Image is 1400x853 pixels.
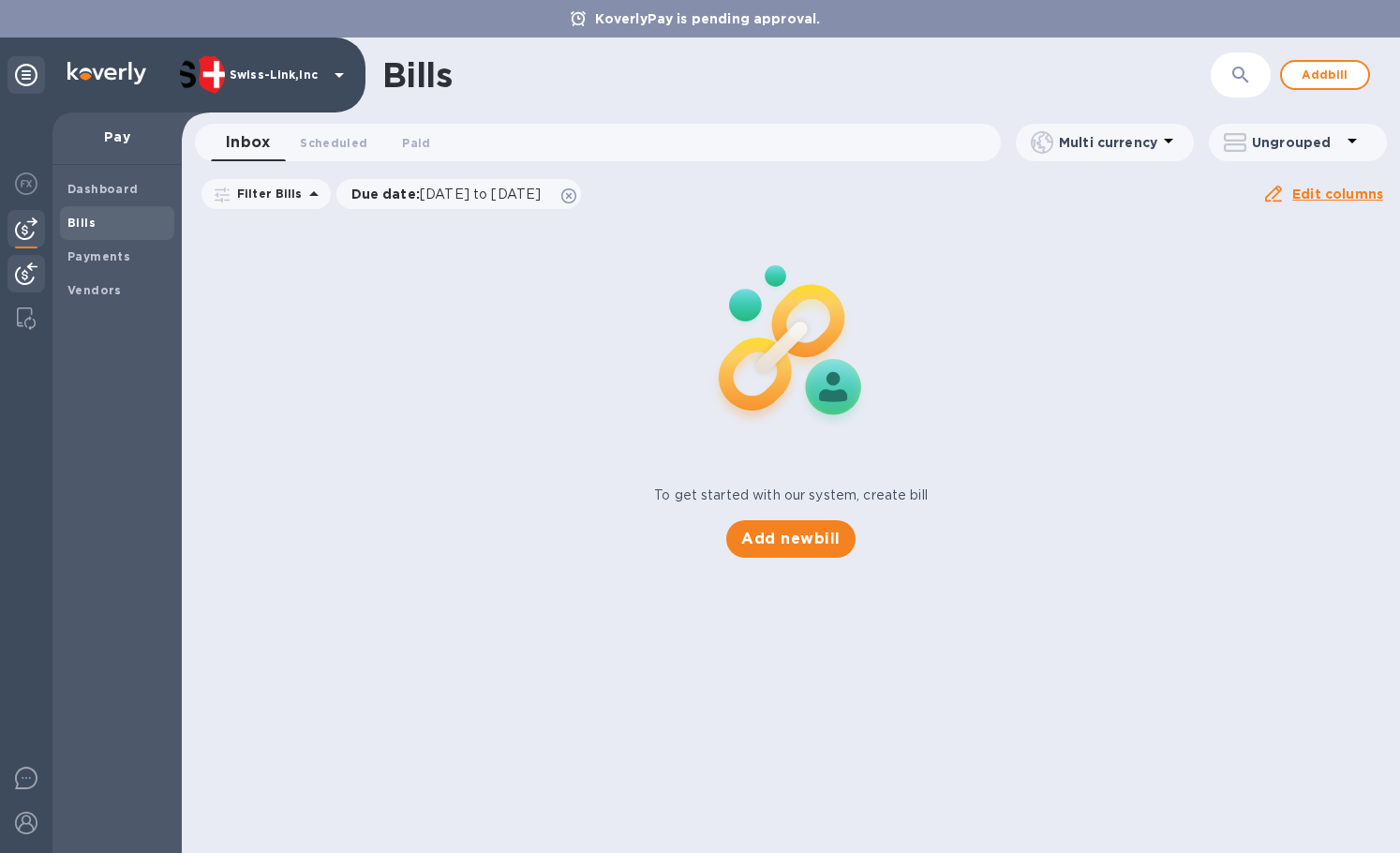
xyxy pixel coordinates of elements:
span: Add bill [1297,64,1353,86]
p: To get started with our system, create bill [654,486,928,505]
div: Unpin categories [7,56,45,94]
span: Paid [402,133,430,153]
p: Pay [67,127,167,146]
p: Ungrouped [1252,133,1341,152]
b: Bills [67,216,96,230]
b: Vendors [67,283,122,297]
img: Foreign exchange [15,172,37,195]
b: Payments [67,249,130,263]
button: Add newbill [726,520,855,558]
p: Filter Bills [230,186,303,202]
img: Logo [67,62,146,84]
span: Add new bill [741,528,840,550]
u: Edit columns [1292,187,1383,202]
button: Addbill [1280,60,1370,90]
span: Inbox [226,129,270,156]
div: Due date:[DATE] to [DATE] [336,179,582,209]
p: Due date : [351,185,551,203]
h1: Bills [382,55,452,95]
p: KoverlyPay is pending approval. [586,9,830,28]
span: [DATE] to [DATE] [420,187,541,202]
p: Swiss-Link,Inc [230,68,323,82]
p: Multi currency [1059,133,1157,152]
b: Dashboard [67,182,139,196]
span: Scheduled [300,133,367,153]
